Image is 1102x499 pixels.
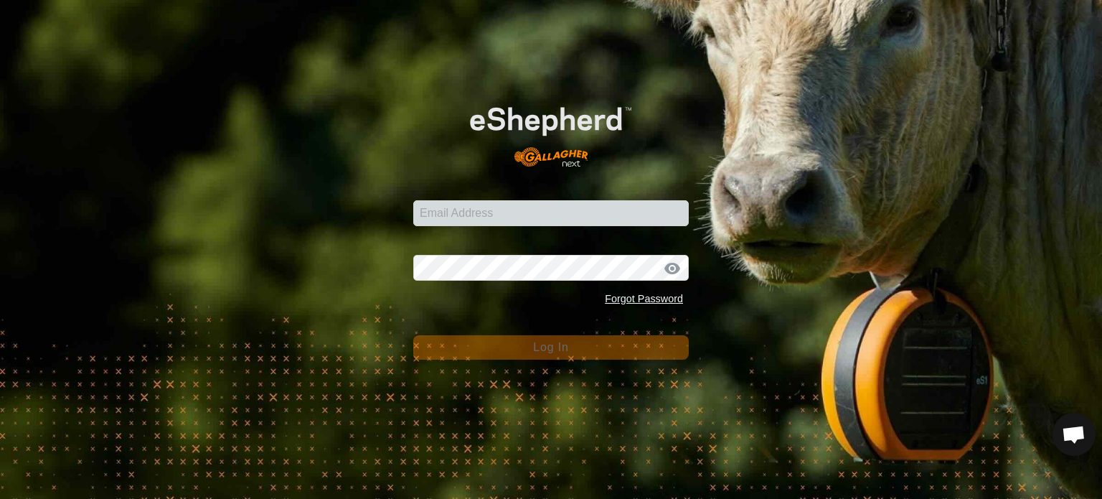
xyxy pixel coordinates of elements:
[533,341,568,353] span: Log In
[413,200,689,226] input: Email Address
[605,293,683,304] a: Forgot Password
[1052,413,1096,456] div: Open chat
[441,84,661,178] img: E-shepherd Logo
[413,335,689,360] button: Log In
